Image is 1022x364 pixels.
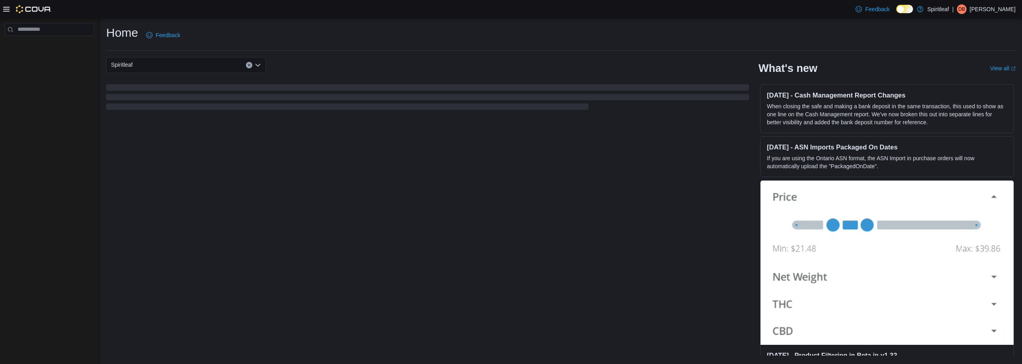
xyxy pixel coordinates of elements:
a: Feedback [852,1,893,17]
img: Cova [16,5,51,13]
div: Delaney B [957,4,967,14]
input: Dark Mode [896,5,913,13]
p: [PERSON_NAME] [970,4,1016,14]
nav: Complex example [5,38,94,57]
p: | [952,4,954,14]
h3: [DATE] - ASN Imports Packaged On Dates [767,143,1007,151]
button: Open list of options [255,62,261,68]
h3: [DATE] - Cash Management Report Changes [767,91,1007,99]
a: View allExternal link [990,65,1016,72]
h2: What's new [759,62,817,75]
button: Clear input [246,62,252,68]
span: Feedback [865,5,889,13]
h1: Home [106,25,138,41]
p: When closing the safe and making a bank deposit in the same transaction, this used to show as one... [767,102,1007,126]
span: DB [959,4,965,14]
svg: External link [1011,66,1016,71]
span: Loading [106,86,749,111]
span: Feedback [156,31,180,39]
p: Spiritleaf [927,4,949,14]
h3: [DATE] - Product Filtering in Beta in v1.32 [767,351,1007,359]
p: If you are using the Ontario ASN format, the ASN Import in purchase orders will now automatically... [767,154,1007,170]
span: Spiritleaf [111,60,133,70]
a: Feedback [143,27,183,43]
